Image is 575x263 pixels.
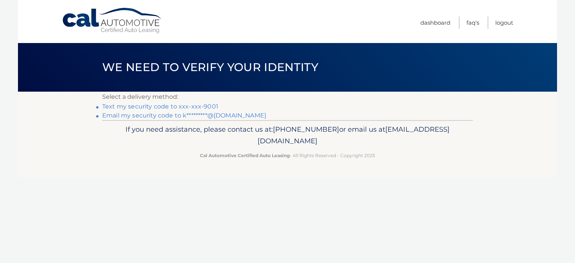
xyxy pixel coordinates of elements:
a: Logout [495,16,513,29]
a: Dashboard [420,16,450,29]
a: FAQ's [466,16,479,29]
p: If you need assistance, please contact us at: or email us at [107,123,468,147]
span: We need to verify your identity [102,60,318,74]
p: - All Rights Reserved - Copyright 2025 [107,152,468,159]
span: [PHONE_NUMBER] [273,125,339,134]
a: Cal Automotive [62,7,163,34]
p: Select a delivery method: [102,92,473,102]
a: Text my security code to xxx-xxx-9001 [102,103,218,110]
strong: Cal Automotive Certified Auto Leasing [200,153,290,158]
a: Email my security code to k*********@[DOMAIN_NAME] [102,112,266,119]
